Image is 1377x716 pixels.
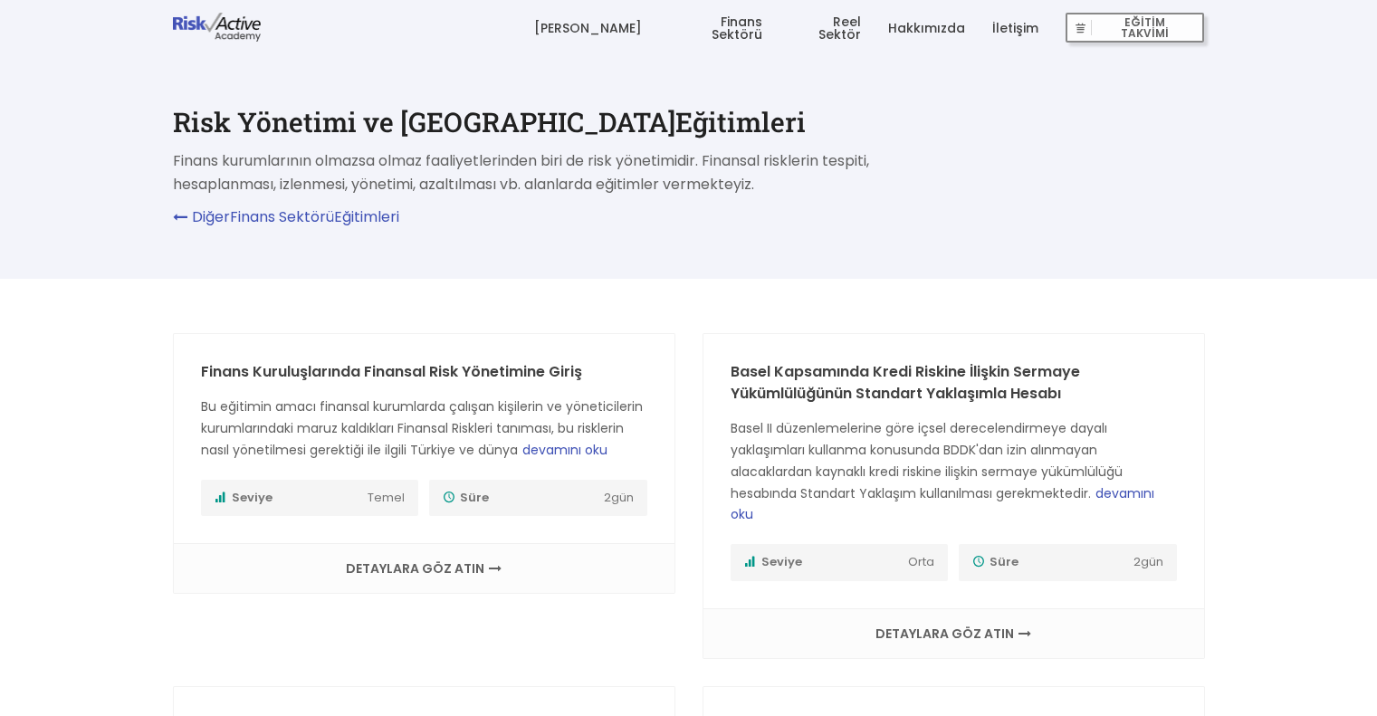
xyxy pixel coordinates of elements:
span: Seviye [215,489,364,508]
a: DETAYLARA GÖZ ATIN [192,562,656,575]
a: EĞİTİM TAKVİMİ [1066,1,1204,55]
a: Reel Sektör [789,1,861,55]
p: Finans kurumlarının olmazsa olmaz faaliyetlerinden biri de risk yönetimidir. Finansal risklerin t... [173,149,963,196]
span: 2 gün [604,489,634,508]
a: Hakkımızda [888,1,965,55]
span: EĞİTİM TAKVİMİ [1092,15,1197,41]
span: Süre [443,489,599,508]
a: [PERSON_NAME] [534,1,642,55]
a: İletişim [992,1,1038,55]
h1: Risk Yönetimi ve [GEOGRAPHIC_DATA] Eğitimleri [173,109,963,136]
span: Orta [908,553,934,572]
span: Seviye [744,553,904,572]
span: Temel [368,489,405,508]
a: Finans Sektörü [669,1,762,55]
span: 2 gün [1133,553,1163,572]
span: devamını oku [522,441,607,459]
span: Bu eğitimin amacı finansal kurumlarda çalışan kişilerin ve yöneticilerin kurumlarındaki maruz kal... [201,397,643,459]
img: logo-dark.png [173,13,262,42]
span: Basel II düzenlemelerine göre içsel derecelendirmeye dayalı yaklaşımları kullanma konusunda BDDK'... [731,419,1154,523]
a: DiğerFinans SektörüEğitimleri [173,209,399,224]
a: Basel Kapsamında Kredi Riskine İlişkin Sermaye Yükümlülüğünün Standart Yaklaşımla Hesabı [731,361,1080,404]
span: Süre [972,553,1129,572]
a: Finans Kuruluşlarında Finansal Risk Yönetimine Giriş [201,361,582,382]
a: DETAYLARA GÖZ ATIN [722,627,1186,640]
button: EĞİTİM TAKVİMİ [1066,13,1204,43]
